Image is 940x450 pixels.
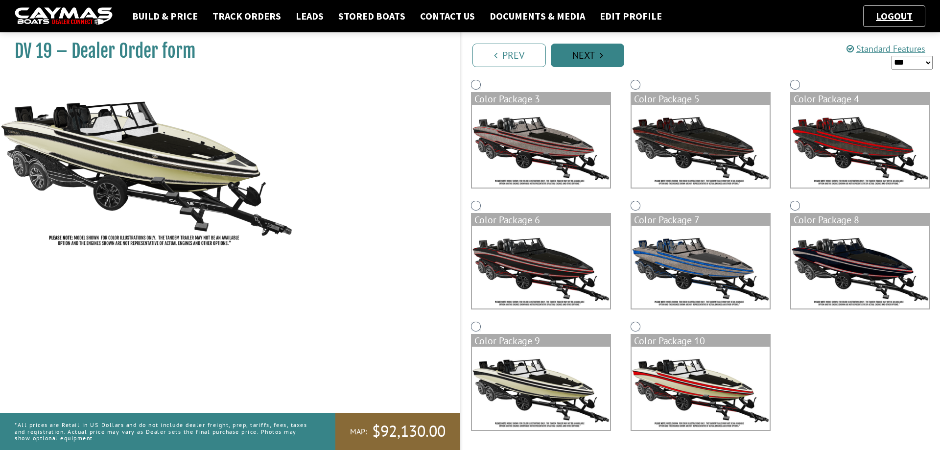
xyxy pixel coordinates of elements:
[871,10,917,22] a: Logout
[472,347,610,429] img: color_package_380.png
[472,214,610,226] div: Color Package 6
[333,10,410,23] a: Stored Boats
[335,413,460,450] a: MAP:$92,130.00
[472,93,610,105] div: Color Package 3
[791,214,929,226] div: Color Package 8
[470,42,940,67] ul: Pagination
[15,40,436,62] h1: DV 19 – Dealer Order form
[350,426,367,437] span: MAP:
[291,10,329,23] a: Leads
[632,226,770,308] img: color_package_378.png
[15,417,313,446] p: *All prices are Retail in US Dollars and do not include dealer freight, prep, tariffs, fees, taxe...
[472,226,610,308] img: color_package_377.png
[632,105,770,188] img: color_package_375.png
[551,44,624,67] a: Next
[595,10,667,23] a: Edit Profile
[632,93,770,105] div: Color Package 5
[208,10,286,23] a: Track Orders
[632,335,770,347] div: Color Package 10
[127,10,203,23] a: Build & Price
[15,7,113,25] img: caymas-dealer-connect-2ed40d3bc7270c1d8d7ffb4b79bf05adc795679939227970def78ec6f6c03838.gif
[372,421,446,442] span: $92,130.00
[632,214,770,226] div: Color Package 7
[485,10,590,23] a: Documents & Media
[415,10,480,23] a: Contact Us
[472,335,610,347] div: Color Package 9
[632,347,770,429] img: color_package_381.png
[846,43,925,54] a: Standard Features
[791,226,929,308] img: color_package_379.png
[791,105,929,188] img: color_package_376.png
[472,105,610,188] img: color_package_374.png
[791,93,929,105] div: Color Package 4
[472,44,546,67] a: Prev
